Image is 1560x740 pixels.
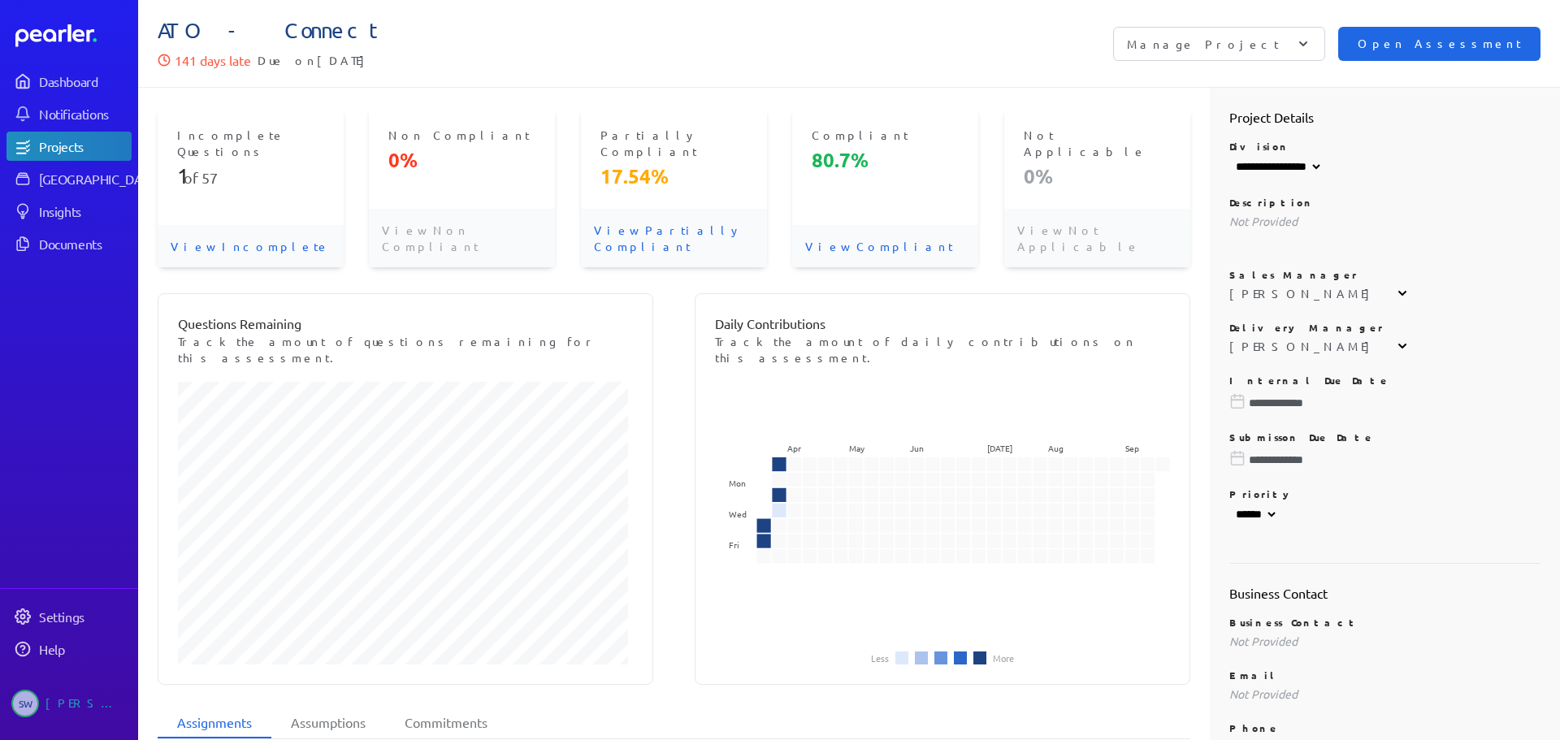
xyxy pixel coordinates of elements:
span: 1 [177,163,184,188]
p: Compliant [812,127,959,143]
li: More [993,653,1014,663]
a: Help [6,634,132,664]
p: Business Contact [1229,616,1541,629]
a: Dashboard [6,67,132,96]
a: Dashboard [15,24,132,47]
p: 0% [1024,163,1171,189]
text: Sep [1125,442,1139,454]
p: Phone [1229,721,1541,734]
p: 17.54% [600,163,747,189]
div: Insights [39,203,130,219]
span: Open Assessment [1358,35,1521,53]
span: Steve Whittington [11,690,39,717]
a: [GEOGRAPHIC_DATA] [6,164,132,193]
p: Not Applicable [1024,127,1171,159]
text: May [849,442,864,454]
text: Mon [729,477,746,489]
li: Less [871,653,889,663]
p: 80.7% [812,147,959,173]
li: Commitments [385,708,507,738]
p: Division [1229,140,1541,153]
a: SW[PERSON_NAME] [6,683,132,724]
p: Incomplete Questions [177,127,324,159]
p: Internal Due Date [1229,374,1541,387]
span: Due on [DATE] [258,50,373,70]
span: Not Provided [1229,686,1298,701]
p: Manage Project [1127,36,1279,52]
p: 0% [388,147,535,173]
p: of [177,163,324,189]
div: Settings [39,608,130,625]
p: Questions Remaining [178,314,633,333]
text: Wed [729,508,747,520]
div: Notifications [39,106,130,122]
a: Documents [6,229,132,258]
div: [PERSON_NAME] [45,690,127,717]
div: Documents [39,236,130,252]
h2: Business Contact [1229,583,1541,603]
li: Assumptions [271,708,385,738]
div: Projects [39,138,130,154]
p: Priority [1229,487,1541,500]
div: [GEOGRAPHIC_DATA] [39,171,160,187]
a: Insights [6,197,132,226]
text: Jun [910,442,924,454]
h2: Project Details [1229,107,1541,127]
p: 141 days late [175,50,251,70]
div: Help [39,641,130,657]
p: View Incomplete [158,225,344,267]
span: ATO - Connect [158,18,849,44]
text: Fri [729,539,739,551]
p: Track the amount of questions remaining for this assessment. [178,333,633,366]
a: Notifications [6,99,132,128]
p: View Not Applicable [1004,209,1190,267]
p: Description [1229,196,1541,209]
p: Track the amount of daily contributions on this assessment. [715,333,1170,366]
p: View Partially Compliant [581,209,767,267]
input: Please choose a due date [1229,395,1541,411]
text: Apr [787,442,801,454]
p: Submisson Due Date [1229,431,1541,444]
text: [DATE] [987,442,1012,454]
input: Please choose a due date [1229,452,1541,468]
li: Assignments [158,708,271,738]
a: Projects [6,132,132,161]
p: Delivery Manager [1229,321,1541,334]
span: Not Provided [1229,634,1298,648]
p: Non Compliant [388,127,535,143]
p: View Non Compliant [369,209,555,267]
span: Not Provided [1229,214,1298,228]
div: [PERSON_NAME] [1229,285,1378,301]
div: Dashboard [39,73,130,89]
text: Aug [1048,442,1064,454]
span: 57 [201,169,218,186]
p: Email [1229,669,1541,682]
p: View Compliant [792,225,978,267]
p: Daily Contributions [715,314,1170,333]
button: Open Assessment [1338,27,1540,61]
p: Sales Manager [1229,268,1541,281]
p: Partially Compliant [600,127,747,159]
div: [PERSON_NAME] [1229,338,1378,354]
a: Settings [6,602,132,631]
